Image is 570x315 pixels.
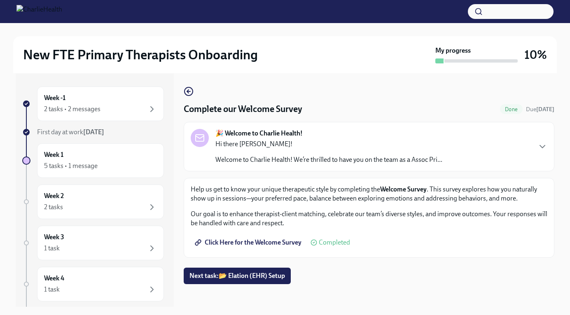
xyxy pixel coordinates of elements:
h6: Week 3 [44,233,64,242]
p: Hi there [PERSON_NAME]! [215,140,442,149]
span: First day at work [37,128,104,136]
h6: Week -1 [44,93,65,103]
h3: 10% [524,47,547,62]
a: Week 22 tasks [22,184,164,219]
span: Next task : 📂 Elation (EHR) Setup [189,272,285,280]
strong: Welcome Survey [380,185,427,193]
p: Our goal is to enhance therapist-client matching, celebrate our team’s diverse styles, and improv... [191,210,547,228]
button: Next task:📂 Elation (EHR) Setup [184,268,291,284]
h2: New FTE Primary Therapists Onboarding [23,47,258,63]
p: Welcome to Charlie Health! We’re thrilled to have you on the team as a Assoc Pri... [215,155,442,164]
div: 5 tasks • 1 message [44,161,98,170]
a: Week 15 tasks • 1 message [22,143,164,178]
a: Week 41 task [22,267,164,301]
a: Week -12 tasks • 2 messages [22,86,164,121]
a: Week 31 task [22,226,164,260]
span: Click Here for the Welcome Survey [196,238,301,247]
div: 2 tasks [44,203,63,212]
strong: 🎉 Welcome to Charlie Health! [215,129,303,138]
div: 2 tasks • 2 messages [44,105,100,114]
h6: Week 2 [44,191,64,201]
span: Done [500,106,523,112]
a: Click Here for the Welcome Survey [191,234,307,251]
p: Help us get to know your unique therapeutic style by completing the . This survey explores how yo... [191,185,547,203]
strong: [DATE] [536,106,554,113]
h6: Week 1 [44,150,63,159]
h6: Week 4 [44,274,64,283]
h4: Complete our Welcome Survey [184,103,302,115]
span: Completed [319,239,350,246]
span: Due [526,106,554,113]
img: CharlieHealth [16,5,62,18]
strong: My progress [435,46,471,55]
span: August 20th, 2025 07:00 [526,105,554,113]
a: First day at work[DATE] [22,128,164,137]
div: 1 task [44,285,60,294]
div: 1 task [44,244,60,253]
strong: [DATE] [83,128,104,136]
